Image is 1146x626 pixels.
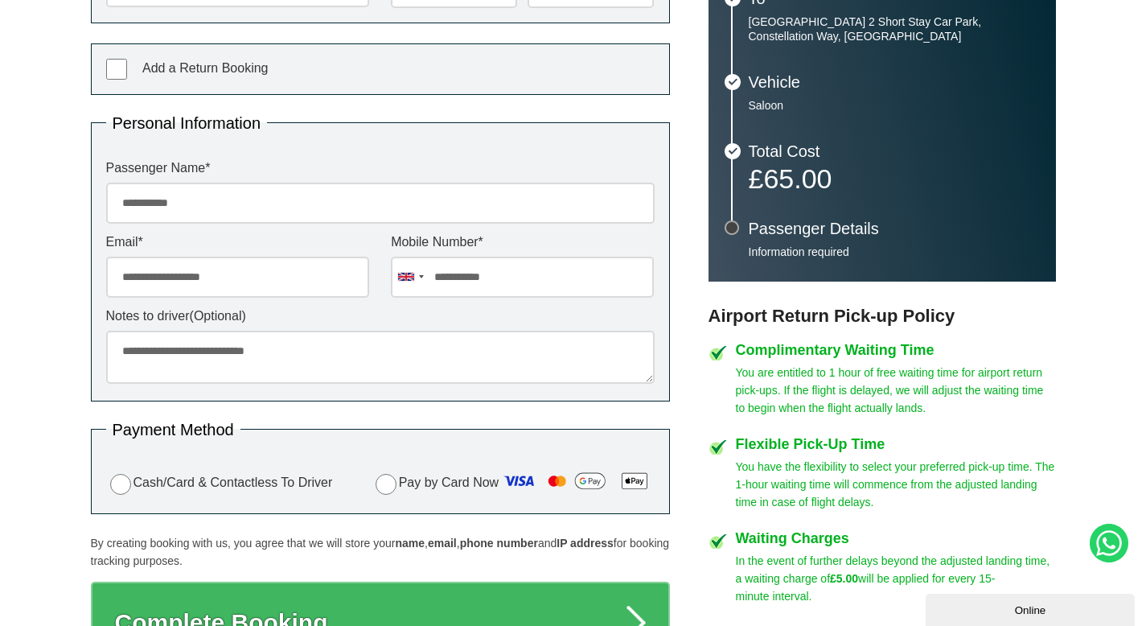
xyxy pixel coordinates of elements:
[926,591,1138,626] iframe: chat widget
[106,236,369,249] label: Email
[709,306,1056,327] h3: Airport Return Pick-up Policy
[830,572,858,585] strong: £5.00
[106,115,268,131] legend: Personal Information
[428,537,457,550] strong: email
[557,537,614,550] strong: IP address
[460,537,538,550] strong: phone number
[106,310,655,323] label: Notes to driver
[106,162,655,175] label: Passenger Name
[749,98,1040,113] p: Saloon
[749,167,1040,190] p: £
[190,309,246,323] span: (Optional)
[106,59,127,80] input: Add a Return Booking
[749,14,1040,43] p: [GEOGRAPHIC_DATA] 2 Short Stay Car Park, Constellation Way, [GEOGRAPHIC_DATA]
[763,163,832,194] span: 65.00
[372,468,655,499] label: Pay by Card Now
[110,474,131,495] input: Cash/Card & Contactless To Driver
[395,537,425,550] strong: name
[736,364,1056,417] p: You are entitled to 1 hour of free waiting time for airport return pick-ups. If the flight is del...
[749,220,1040,237] h3: Passenger Details
[392,257,429,297] div: United Kingdom: +44
[106,422,240,438] legend: Payment Method
[736,437,1056,451] h4: Flexible Pick-Up Time
[391,236,654,249] label: Mobile Number
[736,458,1056,511] p: You have the flexibility to select your preferred pick-up time. The 1-hour waiting time will comm...
[736,531,1056,546] h4: Waiting Charges
[749,74,1040,90] h3: Vehicle
[91,534,670,570] p: By creating booking with us, you agree that we will store your , , and for booking tracking purpo...
[376,474,396,495] input: Pay by Card Now
[106,472,333,495] label: Cash/Card & Contactless To Driver
[736,343,1056,357] h4: Complimentary Waiting Time
[749,245,1040,259] p: Information required
[142,61,269,75] span: Add a Return Booking
[749,143,1040,159] h3: Total Cost
[736,552,1056,605] p: In the event of further delays beyond the adjusted landing time, a waiting charge of will be appl...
